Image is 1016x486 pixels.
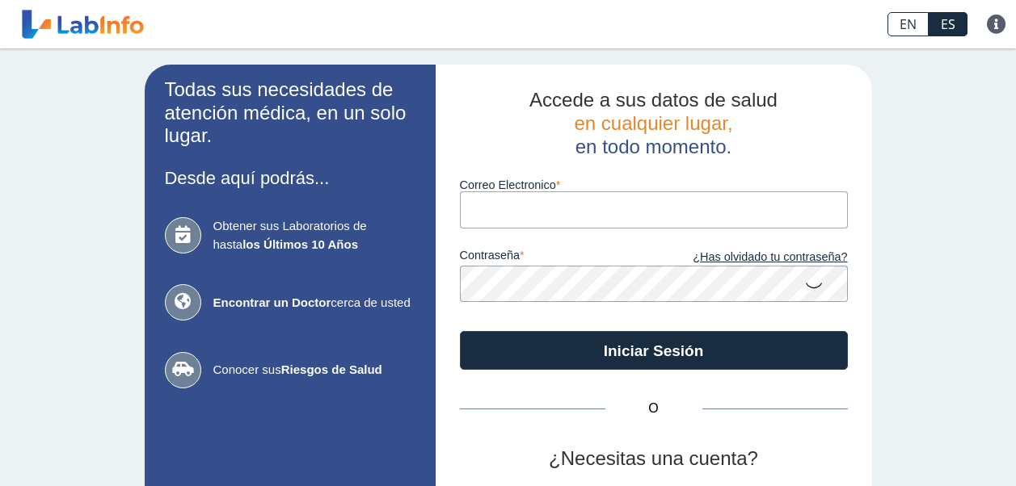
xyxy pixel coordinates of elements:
span: en todo momento. [575,136,731,157]
a: EN [887,12,929,36]
button: Iniciar Sesión [460,331,848,370]
a: ¿Has olvidado tu contraseña? [654,249,848,266]
h2: Todas sus necesidades de atención médica, en un solo lugar. [165,78,415,148]
b: Riesgos de Salud [281,362,382,376]
span: Obtener sus Laboratorios de hasta [213,217,415,253]
b: los Últimos 10 Años [242,237,358,251]
h3: Desde aquí podrás... [165,168,415,188]
label: Correo Electronico [460,178,848,191]
span: cerca de usted [213,294,415,312]
b: Encontrar un Doctor [213,295,331,309]
a: ES [929,12,968,36]
h2: ¿Necesitas una cuenta? [460,447,848,471]
span: Conocer sus [213,361,415,379]
span: O [605,399,702,418]
label: contraseña [460,249,654,266]
span: en cualquier lugar, [574,112,732,134]
span: Accede a sus datos de salud [529,89,778,111]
